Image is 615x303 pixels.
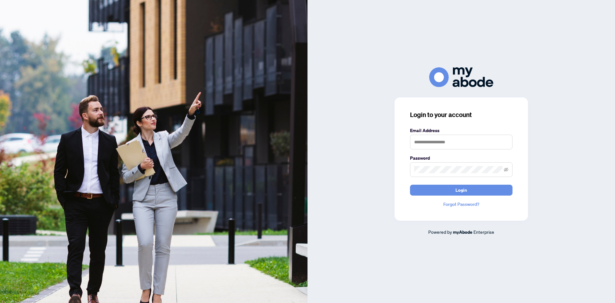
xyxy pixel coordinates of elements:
label: Email Address [410,127,512,134]
span: eye-invisible [504,167,508,172]
span: Enterprise [473,229,494,235]
a: myAbode [453,229,472,236]
span: Powered by [428,229,452,235]
a: Forgot Password? [410,201,512,208]
img: ma-logo [429,67,493,87]
span: Login [455,185,467,195]
h3: Login to your account [410,110,512,119]
button: Login [410,185,512,196]
label: Password [410,155,512,162]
